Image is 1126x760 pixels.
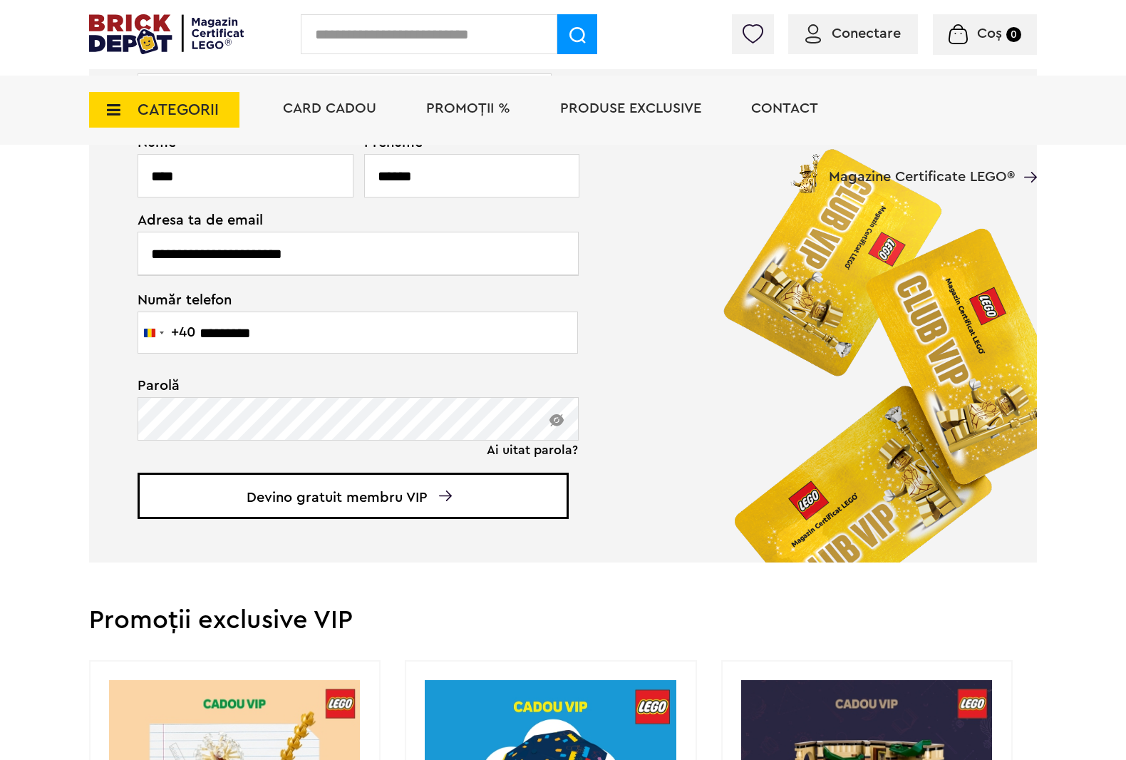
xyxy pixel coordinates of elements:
[171,325,195,339] div: +40
[138,213,553,227] span: Adresa ta de email
[138,102,219,118] span: CATEGORII
[89,607,1037,633] h2: Promoții exclusive VIP
[138,312,195,353] button: Selected country
[700,125,1037,563] img: vip_page_image
[283,101,376,115] a: Card Cadou
[751,101,818,115] a: Contact
[805,26,901,41] a: Conectare
[138,291,553,307] span: Număr telefon
[560,101,701,115] a: Produse exclusive
[439,491,452,501] img: Arrow%20-%20Down.svg
[138,379,553,393] span: Parolă
[138,473,569,519] span: Devino gratuit membru VIP
[1015,151,1037,165] a: Magazine Certificate LEGO®
[977,26,1002,41] span: Coș
[1006,27,1021,42] small: 0
[426,101,510,115] a: PROMOȚII %
[832,26,901,41] span: Conectare
[829,151,1015,184] span: Magazine Certificate LEGO®
[487,443,578,457] a: Ai uitat parola?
